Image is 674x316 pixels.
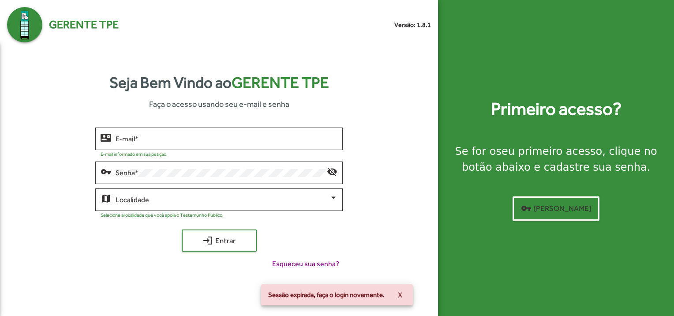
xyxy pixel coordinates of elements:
[7,7,42,42] img: Logo Gerente
[398,287,402,303] span: X
[521,200,591,216] span: [PERSON_NAME]
[521,203,532,214] mat-icon: vpn_key
[491,96,622,122] strong: Primeiro acesso?
[268,290,385,299] span: Sessão expirada, faça o login novamente.
[101,132,111,143] mat-icon: contact_mail
[101,166,111,177] mat-icon: vpn_key
[182,229,257,252] button: Entrar
[449,143,663,175] div: Se for o , clique no botão abaixo e cadastre sua senha.
[391,287,409,303] button: X
[101,212,224,218] mat-hint: Selecione a localidade que você apoia o Testemunho Público.
[149,98,289,110] span: Faça o acesso usando seu e-mail e senha
[190,233,249,248] span: Entrar
[49,16,119,33] span: Gerente TPE
[101,193,111,203] mat-icon: map
[202,235,213,246] mat-icon: login
[496,145,602,158] strong: seu primeiro acesso
[109,71,329,94] strong: Seja Bem Vindo ao
[327,166,337,177] mat-icon: visibility_off
[232,74,329,91] span: Gerente TPE
[513,196,599,221] button: [PERSON_NAME]
[272,259,339,269] span: Esqueceu sua senha?
[101,151,168,157] mat-hint: E-mail informado em sua petição.
[394,20,431,30] small: Versão: 1.8.1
